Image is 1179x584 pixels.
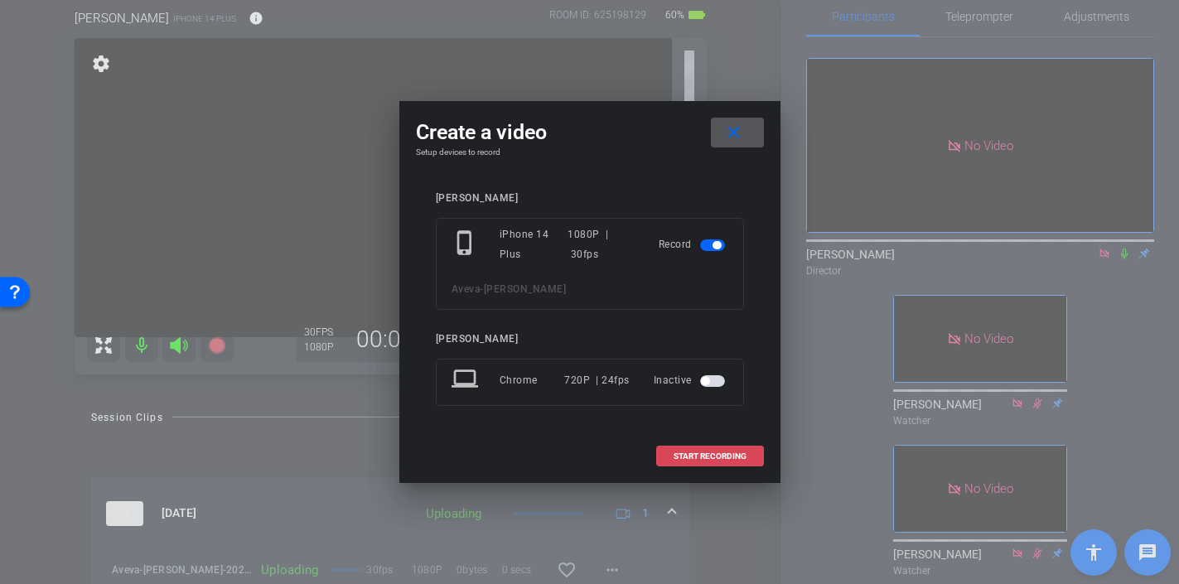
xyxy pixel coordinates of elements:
[416,118,764,147] div: Create a video
[436,333,744,345] div: [PERSON_NAME]
[656,446,764,466] button: START RECORDING
[452,283,481,295] span: Aveva
[659,224,728,264] div: Record
[452,365,481,395] mat-icon: laptop
[436,192,744,205] div: [PERSON_NAME]
[500,365,565,395] div: Chrome
[480,283,484,295] span: -
[484,283,567,295] span: [PERSON_NAME]
[674,452,747,461] span: START RECORDING
[500,224,568,264] div: iPhone 14 Plus
[452,229,481,259] mat-icon: phone_iphone
[654,365,728,395] div: Inactive
[568,224,634,264] div: 1080P | 30fps
[416,147,764,157] h4: Setup devices to record
[564,365,630,395] div: 720P | 24fps
[723,123,744,143] mat-icon: close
